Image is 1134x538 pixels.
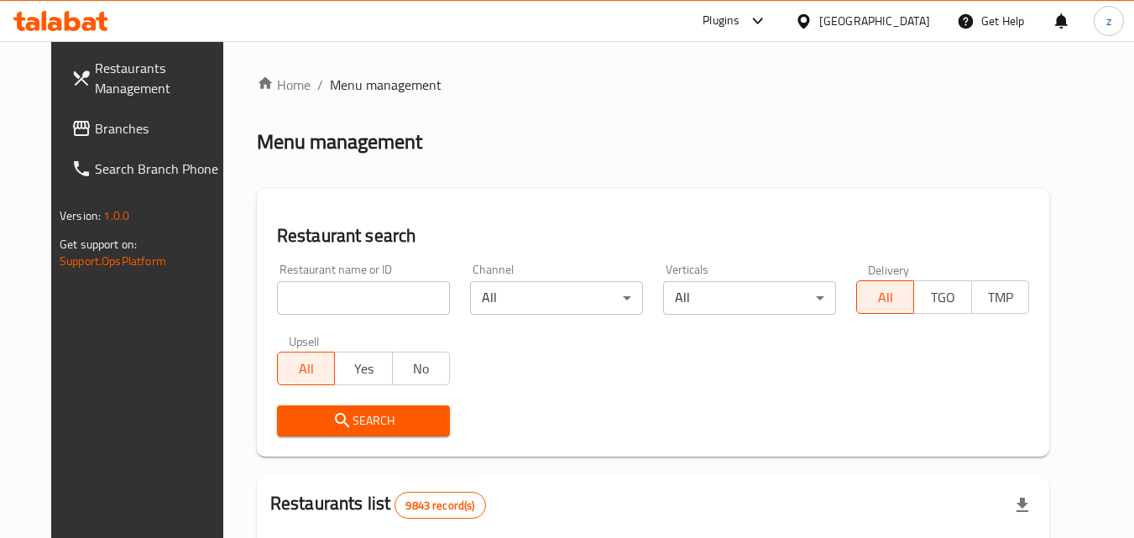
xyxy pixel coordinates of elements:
a: Search Branch Phone [58,149,241,189]
button: All [856,280,914,314]
span: TGO [921,285,964,310]
button: TMP [971,280,1029,314]
span: All [864,285,907,310]
button: Search [277,405,450,436]
h2: Restaurants list [270,491,486,519]
span: Restaurants Management [95,58,227,98]
div: All [470,281,643,315]
span: Yes [342,357,385,381]
span: Search [290,410,436,431]
button: All [277,352,335,385]
span: Get support on: [60,233,137,255]
h2: Restaurant search [277,223,1029,248]
div: [GEOGRAPHIC_DATA] [819,12,930,30]
a: Support.OpsPlatform [60,250,166,272]
a: Branches [58,108,241,149]
div: Export file [1002,485,1043,525]
button: Yes [334,352,392,385]
span: Branches [95,118,227,138]
a: Home [257,75,311,95]
span: All [285,357,328,381]
span: 9843 record(s) [395,498,484,514]
span: TMP [979,285,1022,310]
input: Search for restaurant name or ID.. [277,281,450,315]
span: No [400,357,443,381]
button: TGO [913,280,971,314]
span: z [1106,12,1111,30]
label: Upsell [289,335,320,347]
span: 1.0.0 [103,205,129,227]
button: No [392,352,450,385]
li: / [317,75,323,95]
label: Delivery [868,264,910,275]
span: Search Branch Phone [95,159,227,179]
h2: Menu management [257,128,422,155]
span: Menu management [330,75,442,95]
nav: breadcrumb [257,75,1049,95]
span: Version: [60,205,101,227]
a: Restaurants Management [58,48,241,108]
div: All [663,281,836,315]
div: Total records count [395,492,485,519]
div: Plugins [703,11,739,31]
